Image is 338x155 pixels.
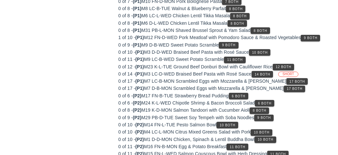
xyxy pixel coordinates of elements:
[219,123,235,127] span: 10 Both
[135,129,144,134] span: (P2)
[287,87,303,91] span: 17 Both
[301,35,320,41] button: 9 Both
[118,99,329,106] div: M24 K-L-WED Chipotle Shrimp & Bacon Broccoli Salad
[118,13,133,18] span: 0 of 8 -
[118,143,329,150] div: M16 FN-B-MON Egg & Potato Breakfast
[133,115,141,120] span: (P2)
[133,100,141,106] span: (P2)
[118,107,133,113] span: 0 of 8 -
[252,71,273,77] button: 14 Both
[118,129,135,134] span: 0 of 10 -
[118,49,329,56] div: M3 D-D-WED Braised Beef Pasta with Rosé Sauce
[257,116,271,120] span: 9 Both
[253,109,266,112] span: 8 Both
[118,93,133,98] span: 0 of 6 -
[135,86,144,91] span: (P1)
[251,129,272,136] button: 10 Both
[231,94,245,98] span: 6 Both
[118,85,329,92] div: M7 D-B-MON Scrambled Eggs with Mozzarella & [PERSON_NAME]
[118,86,135,91] span: 0 of 17 -
[118,27,329,34] div: M31 PB-L-MON Shaved Brussel Sprout & Yam Salad
[282,72,294,77] span: SHORT
[118,78,135,84] span: 0 of 17 -
[118,70,329,77] div: M3 LC-D-WED Braised Beef Pasta with Rosé Sauce
[118,71,135,77] span: 0 of 14 -
[257,138,273,141] span: 10 Both
[118,128,329,135] div: M4 LC-L-MON Citrus Mixed Greens Salad with Pork
[135,71,144,77] span: (P1)
[224,57,246,63] button: 11 Both
[276,65,292,69] span: 12 Both
[289,80,305,83] span: 17 Both
[133,21,141,26] span: (P1)
[118,12,329,19] div: M6 LC-L-WED Chicken Lentil Tikka Masala
[118,28,133,33] span: 0 of 8 -
[135,64,144,69] span: (P1)
[230,22,244,25] span: 8 Both
[118,64,135,69] span: 0 of 12 -
[118,35,135,40] span: 1 of 10 -
[118,106,329,114] div: M19 K-D-MON Salmon Tandoori with Cucumber Aioli
[118,63,329,70] div: M23 K-L-TUE Ground Beef Donburi Bowl with Cauliflower Rice
[118,136,329,143] div: M1 D-D-MON Chicken, Spinach & Lentil Buddha Bowl
[118,5,329,12] div: M8 LC-B-TUE Walnut & Blueberry Parfait
[226,6,245,12] button: 8 Both
[118,41,329,49] div: M9 D-B-WED Sweet Potato Scramble
[118,115,133,120] span: 0 of 9 -
[118,114,329,121] div: M29 PB-D-TUE Sweet Soy Tempeh with Soba Noodles
[118,6,133,11] span: 0 of 8 -
[118,57,135,62] span: 0 of 11 -
[273,64,294,70] button: 12 Both
[227,20,247,27] button: 8 Both
[133,13,141,18] span: (P1)
[135,137,144,142] span: (P2)
[249,49,271,56] button: 10 Both
[118,77,329,85] div: M7 LC-B-MON Scrambled Eggs with Mozzarella & [PERSON_NAME]
[118,49,135,55] span: 0 of 10 -
[118,21,133,26] span: 0 of 8 -
[252,51,268,54] span: 10 Both
[118,92,329,99] div: M17 FN-B-TUE Strawberry Bread Pudding
[222,43,235,47] span: 9 Both
[118,100,133,106] span: 0 of 6 -
[219,42,238,49] button: 9 Both
[133,42,141,48] span: (P1)
[118,56,329,63] div: M9 LC-B-WED Sweet Potato Scramble
[133,28,141,33] span: (P1)
[118,34,329,41] div: M12 FN-D-WED Pork Meatloaf with Pomodoro Sauce & Roasted Vegetables
[253,131,269,134] span: 10 Both
[229,7,242,11] span: 8 Both
[286,78,308,85] button: 17 Both
[135,49,144,55] span: (P1)
[135,57,144,62] span: (P1)
[118,42,133,48] span: 0 of 9 -
[133,93,141,98] span: (P2)
[118,122,135,127] span: 0 of 10 -
[118,20,329,27] div: M6 D-L-WED Chicken Lentil Tikka Masala
[133,107,141,113] span: (P2)
[258,102,271,105] span: 6 Both
[284,86,305,92] button: 17 Both
[135,35,144,40] span: (P1)
[118,144,135,149] span: 0 of 11 -
[118,121,329,128] div: M14 FN-L-TUE Pesto Salmon Bowl
[227,144,248,150] button: 11 Both
[229,145,245,149] span: 11 Both
[255,100,274,106] button: 6 Both
[254,73,270,76] span: 14 Both
[251,27,270,34] button: 8 Both
[304,36,317,40] span: 9 Both
[118,137,135,142] span: 0 of 10 -
[133,6,141,11] span: (P1)
[233,14,246,18] span: 8 Both
[253,29,267,33] span: 8 Both
[135,78,144,84] span: (P1)
[216,122,238,128] button: 10 Both
[250,107,269,114] button: 8 Both
[254,115,274,121] button: 9 Both
[227,58,243,62] span: 11 Both
[135,144,144,149] span: (P2)
[135,122,144,127] span: (P2)
[254,136,276,143] button: 10 Both
[230,13,250,20] button: 8 Both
